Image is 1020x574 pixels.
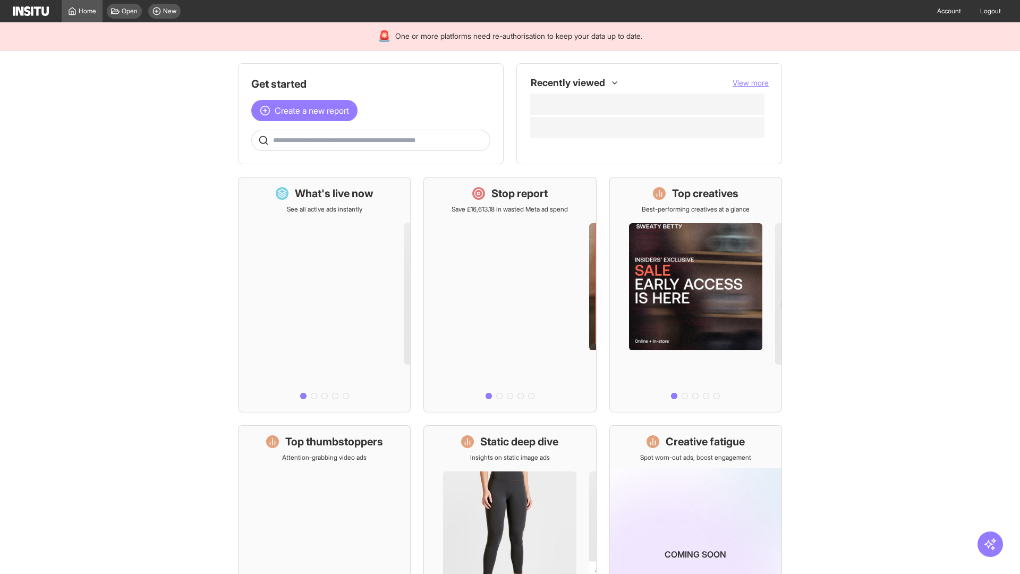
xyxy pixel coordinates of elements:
h1: Top thumbstoppers [285,434,383,449]
span: Home [79,7,96,15]
a: Stop reportSave £16,613.18 in wasted Meta ad spend [423,177,596,412]
span: One or more platforms need re-authorisation to keep your data up to date. [395,31,642,41]
p: See all active ads instantly [287,205,362,214]
h1: Stop report [491,186,548,201]
img: Logo [13,6,49,16]
p: Save £16,613.18 in wasted Meta ad spend [452,205,568,214]
p: Attention-grabbing video ads [282,453,367,462]
span: New [163,7,176,15]
span: Create a new report [275,104,349,117]
span: View more [733,78,769,87]
button: View more [733,78,769,88]
p: Insights on static image ads [470,453,550,462]
button: Create a new report [251,100,358,121]
p: Best-performing creatives at a glance [642,205,750,214]
h1: What's live now [295,186,373,201]
span: Open [122,7,138,15]
a: What's live nowSee all active ads instantly [238,177,411,412]
a: Top creativesBest-performing creatives at a glance [609,177,782,412]
h1: Static deep dive [480,434,558,449]
h1: Get started [251,77,490,91]
h1: Top creatives [672,186,738,201]
div: 🚨 [378,29,391,44]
